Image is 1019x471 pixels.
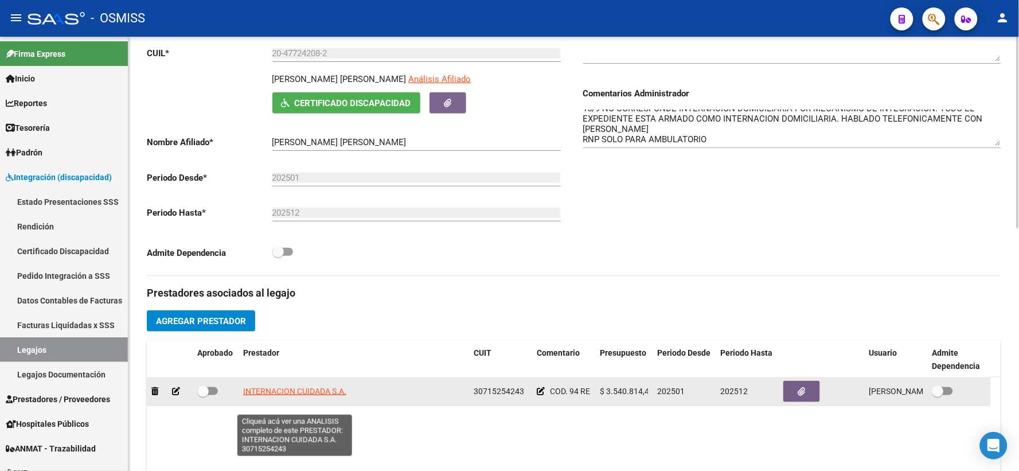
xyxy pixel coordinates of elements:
[243,348,279,357] span: Prestador
[932,348,981,371] span: Admite Dependencia
[147,136,272,149] p: Nombre Afiliado
[6,122,50,134] span: Tesorería
[595,341,653,379] datatable-header-cell: Presupuesto
[239,341,469,379] datatable-header-cell: Prestador
[869,387,959,396] span: [PERSON_NAME] [DATE]
[6,171,112,184] span: Integración (discapacidad)
[865,341,928,379] datatable-header-cell: Usuario
[996,11,1010,25] mat-icon: person
[147,310,255,332] button: Agregar Prestador
[147,47,272,60] p: CUIL
[147,247,272,259] p: Admite Dependencia
[657,387,685,396] span: 202501
[716,341,779,379] datatable-header-cell: Periodo Hasta
[653,341,716,379] datatable-header-cell: Periodo Desde
[600,387,654,396] span: $ 3.540.814,47
[6,72,35,85] span: Inicio
[6,442,96,455] span: ANMAT - Trazabilidad
[6,393,110,406] span: Prestadores / Proveedores
[657,348,710,357] span: Periodo Desde
[6,97,47,110] span: Reportes
[474,387,524,396] span: 30715254243
[193,341,239,379] datatable-header-cell: Aprobado
[197,348,233,357] span: Aprobado
[272,92,420,114] button: Certificado Discapacidad
[295,98,411,108] span: Certificado Discapacidad
[147,285,1001,301] h3: Prestadores asociados al legajo
[147,207,272,219] p: Periodo Hasta
[537,348,580,357] span: Comentario
[6,48,65,60] span: Firma Express
[6,146,42,159] span: Padrón
[980,432,1008,460] div: Open Intercom Messenger
[550,387,700,396] span: COD. 94 REHABILITACION- INTERNACION
[532,341,595,379] datatable-header-cell: Comentario
[869,348,897,357] span: Usuario
[272,73,407,85] p: [PERSON_NAME] [PERSON_NAME]
[720,387,748,396] span: 202512
[409,74,471,84] span: Análisis Afiliado
[600,348,646,357] span: Presupuesto
[9,11,23,25] mat-icon: menu
[243,387,346,396] span: INTERNACION CUIDADA S.A.
[147,172,272,184] p: Periodo Desde
[720,348,772,357] span: Periodo Hasta
[583,87,1001,100] h3: Comentarios Administrador
[474,348,491,357] span: CUIT
[156,316,246,326] span: Agregar Prestador
[91,6,145,31] span: - OSMISS
[6,418,89,430] span: Hospitales Públicos
[469,341,532,379] datatable-header-cell: CUIT
[928,341,991,379] datatable-header-cell: Admite Dependencia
